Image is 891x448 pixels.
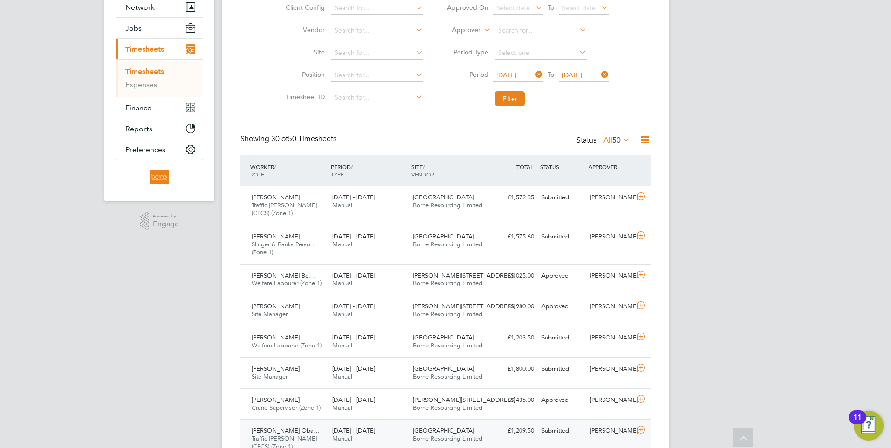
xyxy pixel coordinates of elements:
span: To [545,1,557,14]
span: [PERSON_NAME] [252,365,300,373]
img: borneltd-logo-retina.png [150,170,168,184]
button: Preferences [116,139,203,160]
label: Vendor [283,26,325,34]
div: £1,209.50 [489,423,538,439]
span: Powered by [153,212,179,220]
span: [GEOGRAPHIC_DATA] [413,333,474,341]
label: Approved On [446,3,488,12]
a: Powered byEngage [140,212,179,230]
div: STATUS [538,158,586,175]
span: Select date [562,4,596,12]
label: Period Type [446,48,488,56]
span: ROLE [250,170,264,178]
button: Filter [495,91,525,106]
span: Welfare Labourer (Zone 1) [252,341,322,349]
div: SITE [409,158,490,183]
span: Manual [332,404,352,412]
span: VENDOR [411,170,434,178]
div: [PERSON_NAME] [586,268,635,284]
span: [PERSON_NAME][STREET_ADDRESS] [413,272,515,279]
div: Status [576,134,632,147]
span: [GEOGRAPHIC_DATA] [413,365,474,373]
input: Search for... [331,91,423,104]
button: Jobs [116,18,203,38]
button: Finance [116,97,203,118]
input: Search for... [331,24,423,37]
div: £1,575.60 [489,229,538,244]
span: [PERSON_NAME] [252,333,300,341]
span: To [545,68,557,81]
div: APPROVER [586,158,635,175]
button: Reports [116,118,203,139]
div: £1,435.00 [489,393,538,408]
span: Select date [496,4,530,12]
span: Welfare Labourer (Zone 1) [252,279,322,287]
span: [DATE] - [DATE] [332,427,375,434]
span: / [274,163,276,170]
div: Submitted [538,190,586,205]
span: 50 Timesheets [271,134,336,143]
a: Timesheets [125,67,164,76]
div: Submitted [538,423,586,439]
span: TOTAL [516,163,533,170]
div: Submitted [538,229,586,244]
span: [DATE] [496,71,516,79]
input: Search for... [331,47,423,60]
span: Engage [153,220,179,228]
div: £1,025.00 [489,268,538,284]
span: 30 of [271,134,288,143]
div: [PERSON_NAME] [586,361,635,377]
span: / [351,163,353,170]
div: Timesheets [116,59,203,97]
span: [GEOGRAPHIC_DATA] [413,232,474,240]
span: Timesheets [125,45,164,54]
span: [DATE] - [DATE] [332,232,375,240]
span: Manual [332,341,352,349]
span: [DATE] - [DATE] [332,272,375,279]
div: 11 [853,417,862,429]
span: Manual [332,434,352,442]
span: Borne Resourcing Limited [413,404,482,412]
span: Traffic [PERSON_NAME] (CPCS) (Zone 1) [252,201,317,217]
div: [PERSON_NAME] [586,393,635,408]
span: [DATE] [562,71,582,79]
div: [PERSON_NAME] [586,299,635,314]
div: £1,572.35 [489,190,538,205]
span: Manual [332,373,352,380]
div: Submitted [538,361,586,377]
div: £1,800.00 [489,361,538,377]
span: Site Manager [252,373,288,380]
span: Site Manager [252,310,288,318]
button: Open Resource Center, 11 new notifications [854,411,884,441]
button: Timesheets [116,39,203,59]
span: [DATE] - [DATE] [332,333,375,341]
span: Jobs [125,24,142,33]
label: Period [446,70,488,79]
label: Timesheet ID [283,93,325,101]
label: Position [283,70,325,79]
span: [PERSON_NAME] [252,193,300,201]
div: £1,203.50 [489,330,538,346]
div: PERIOD [329,158,409,183]
span: Crane Supervisor (Zone 1) [252,404,321,412]
span: 50 [612,136,621,145]
span: [PERSON_NAME] [252,232,300,240]
span: [PERSON_NAME] [252,302,300,310]
span: Preferences [125,145,165,154]
div: Approved [538,299,586,314]
span: [PERSON_NAME][STREET_ADDRESS] [413,396,515,404]
span: Manual [332,240,352,248]
div: Approved [538,393,586,408]
span: Manual [332,201,352,209]
span: [GEOGRAPHIC_DATA] [413,193,474,201]
div: WORKER [248,158,329,183]
span: [PERSON_NAME] Oba… [252,427,320,434]
span: Borne Resourcing Limited [413,341,482,349]
span: [PERSON_NAME][STREET_ADDRESS] [413,302,515,310]
div: [PERSON_NAME] [586,229,635,244]
span: Manual [332,310,352,318]
span: Finance [125,103,151,112]
span: [PERSON_NAME] [252,396,300,404]
span: Borne Resourcing Limited [413,373,482,380]
span: Borne Resourcing Limited [413,279,482,287]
